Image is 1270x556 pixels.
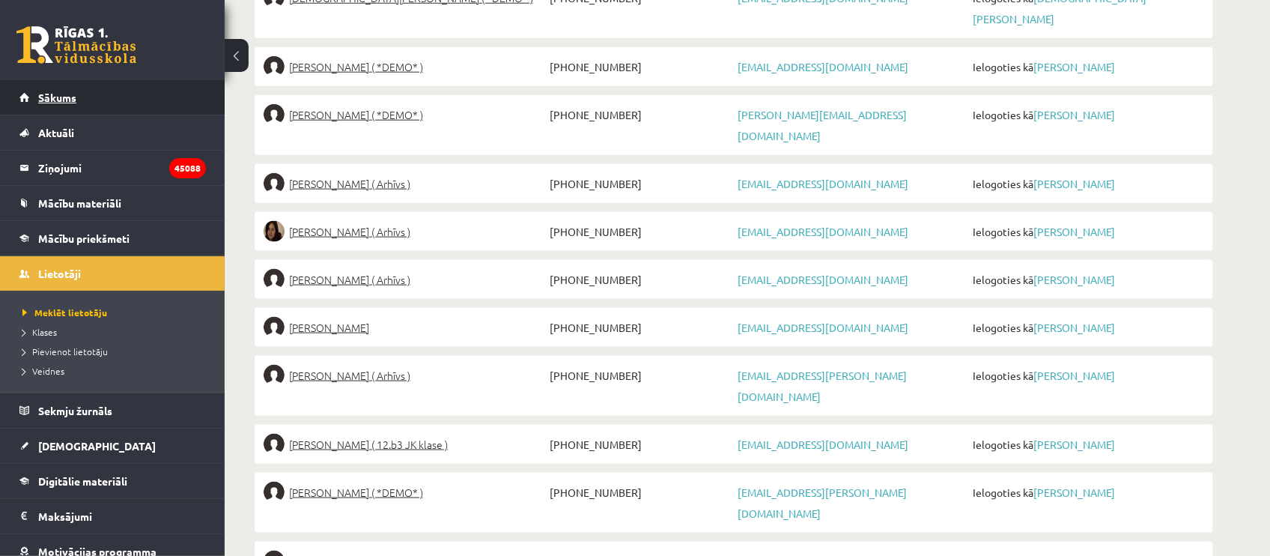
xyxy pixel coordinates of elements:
span: [PHONE_NUMBER] [546,221,734,242]
a: [PERSON_NAME] [1033,60,1115,73]
a: [PERSON_NAME] [1033,273,1115,286]
a: Meklēt lietotāju [22,306,210,319]
img: Amanda Leigute [264,269,285,290]
a: [EMAIL_ADDRESS][DOMAIN_NAME] [738,321,908,334]
span: [PERSON_NAME] ( *DEMO* ) [289,56,423,77]
span: [PERSON_NAME] [289,317,369,338]
span: [PHONE_NUMBER] [546,269,734,290]
a: [EMAIL_ADDRESS][PERSON_NAME][DOMAIN_NAME] [738,369,907,403]
a: Pievienot lietotāju [22,345,210,358]
a: Veidnes [22,364,210,378]
a: [PERSON_NAME] ( 12.b3 JK klase ) [264,434,546,455]
img: Katrīna Melānija Kļaviņa [264,221,285,242]
span: Lietotāji [38,267,81,280]
span: [PERSON_NAME] ( Arhīvs ) [289,365,410,386]
span: Ielogoties kā [969,365,1204,386]
span: Sākums [38,91,76,104]
a: [EMAIL_ADDRESS][DOMAIN_NAME] [738,225,908,238]
a: [PERSON_NAME] ( Arhīvs ) [264,173,546,194]
a: [EMAIL_ADDRESS][PERSON_NAME][DOMAIN_NAME] [738,486,907,520]
span: Aktuāli [38,126,74,139]
a: Aktuāli [19,115,206,150]
a: [EMAIL_ADDRESS][DOMAIN_NAME] [738,273,908,286]
a: [DEMOGRAPHIC_DATA] [19,429,206,463]
span: Mācību priekšmeti [38,232,130,245]
a: Klases [22,325,210,339]
span: Ielogoties kā [969,56,1204,77]
i: 45088 [169,158,206,178]
a: [PERSON_NAME][EMAIL_ADDRESS][DOMAIN_NAME] [738,108,907,142]
a: Sekmju žurnāls [19,393,206,428]
span: Ielogoties kā [969,434,1204,455]
a: [PERSON_NAME] [1033,225,1115,238]
span: Digitālie materiāli [38,474,127,488]
img: Roberts Robijs Fārenhorsts [264,56,285,77]
span: [PERSON_NAME] ( Arhīvs ) [289,221,410,242]
a: Rīgas 1. Tālmācības vidusskola [16,26,136,64]
a: Sākums [19,80,206,115]
a: [PERSON_NAME] ( *DEMO* ) [264,482,546,503]
img: Ramona Beāte Kārkliņa [264,173,285,194]
a: [PERSON_NAME] [1033,438,1115,451]
span: Ielogoties kā [969,173,1204,194]
a: [PERSON_NAME] ( *DEMO* ) [264,56,546,77]
a: [EMAIL_ADDRESS][DOMAIN_NAME] [738,438,908,451]
a: [PERSON_NAME] [1033,369,1115,382]
img: Amanda Ance Tarvāne [264,482,285,503]
a: [EMAIL_ADDRESS][DOMAIN_NAME] [738,177,908,190]
span: [PERSON_NAME] ( 12.b3 JK klase ) [289,434,448,455]
span: [PHONE_NUMBER] [546,482,734,503]
span: Ielogoties kā [969,104,1204,125]
a: [PERSON_NAME] [1033,321,1115,334]
a: [PERSON_NAME] ( Arhīvs ) [264,365,546,386]
img: Renāte Rēzija Rasuma [264,365,285,386]
span: Ielogoties kā [969,317,1204,338]
legend: Maksājumi [38,499,206,534]
a: [PERSON_NAME] [1033,108,1115,121]
a: [PERSON_NAME] ( Arhīvs ) [264,269,546,290]
span: [PERSON_NAME] ( Arhīvs ) [289,173,410,194]
span: [PHONE_NUMBER] [546,56,734,77]
span: Ielogoties kā [969,221,1204,242]
a: [PERSON_NAME] [1033,486,1115,499]
a: Digitālie materiāli [19,464,206,498]
span: Sekmju žurnāls [38,404,112,417]
span: [PERSON_NAME] ( *DEMO* ) [289,104,423,125]
a: [PERSON_NAME] ( Arhīvs ) [264,221,546,242]
a: [PERSON_NAME] [264,317,546,338]
span: [PHONE_NUMBER] [546,173,734,194]
span: Meklēt lietotāju [22,306,107,318]
img: Dmitrijs Petrins [264,317,285,338]
a: [EMAIL_ADDRESS][DOMAIN_NAME] [738,60,908,73]
span: [DEMOGRAPHIC_DATA] [38,439,156,453]
span: Ielogoties kā [969,482,1204,503]
a: Mācību materiāli [19,186,206,220]
a: Ziņojumi45088 [19,151,206,185]
span: [PHONE_NUMBER] [546,434,734,455]
span: [PERSON_NAME] ( *DEMO* ) [289,482,423,503]
span: Veidnes [22,365,64,377]
span: [PHONE_NUMBER] [546,104,734,125]
a: [PERSON_NAME] ( *DEMO* ) [264,104,546,125]
a: Maksājumi [19,499,206,534]
span: Klases [22,326,57,338]
span: Mācību materiāli [38,196,121,210]
img: Jānis Štībelis [264,434,285,455]
a: Lietotāji [19,256,206,291]
a: Mācību priekšmeti [19,221,206,256]
span: Ielogoties kā [969,269,1204,290]
span: Pievienot lietotāju [22,345,108,357]
span: [PERSON_NAME] ( Arhīvs ) [289,269,410,290]
img: Kristofers Bruno Fišers [264,104,285,125]
a: [PERSON_NAME] [1033,177,1115,190]
span: [PHONE_NUMBER] [546,365,734,386]
span: [PHONE_NUMBER] [546,317,734,338]
legend: Ziņojumi [38,151,206,185]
